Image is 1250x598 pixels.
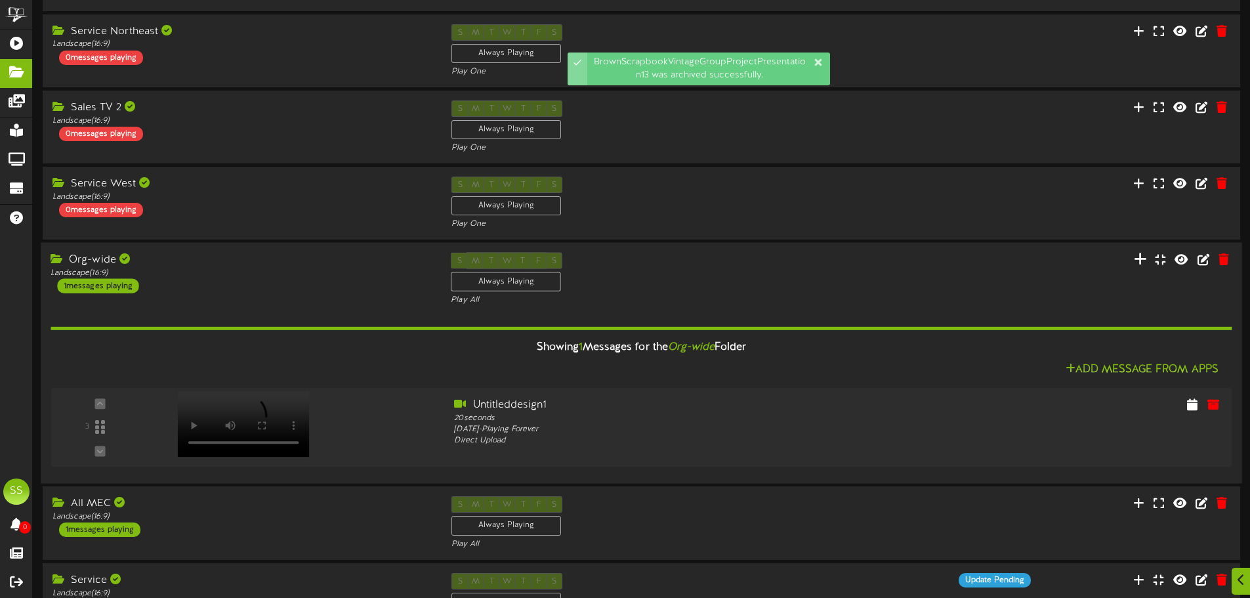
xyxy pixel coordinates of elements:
div: Play One [451,66,831,77]
div: Play All [451,539,831,550]
div: Landscape ( 16:9 ) [52,511,432,523]
div: Always Playing [451,120,561,139]
div: Always Playing [451,516,561,535]
div: 0 messages playing [59,203,143,217]
div: Dismiss this notification [813,56,823,69]
div: Play One [451,142,831,154]
div: Always Playing [451,196,561,215]
div: Update Pending [959,573,1031,587]
div: Service West [52,177,432,192]
div: BrownScrapbookVintageGroupProjectPresentation13 was archived successfully. [587,53,830,85]
div: [DATE] - Playing Forever [454,425,927,436]
div: Always Playing [451,44,561,63]
button: Add Message From Apps [1062,362,1222,379]
div: Showing Messages for the Folder [41,334,1241,362]
i: Org-wide [668,342,715,354]
div: 1 messages playing [59,523,140,537]
div: 20 seconds [454,413,927,424]
div: All MEC [52,496,432,511]
div: Service [52,573,432,588]
div: Landscape ( 16:9 ) [52,39,432,50]
div: Play One [451,219,831,230]
div: 0 messages playing [59,51,143,65]
div: Play All [451,295,831,306]
div: Untitleddesign1 [454,398,927,414]
span: 0 [19,521,31,534]
div: SS [3,479,30,505]
div: Service Northeast [52,24,432,39]
span: 1 [579,342,583,354]
div: Landscape ( 16:9 ) [52,116,432,127]
div: 0 messages playing [59,127,143,141]
div: Org-wide [51,253,431,268]
div: Sales TV 2 [52,100,432,116]
div: Landscape ( 16:9 ) [52,192,432,203]
div: Landscape ( 16:9 ) [51,268,431,279]
div: 1 messages playing [57,279,138,293]
div: Always Playing [451,272,561,291]
div: Direct Upload [454,436,927,447]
